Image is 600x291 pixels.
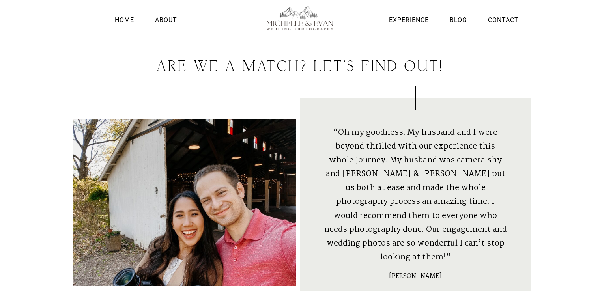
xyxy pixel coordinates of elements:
[387,15,431,25] a: Experience
[389,272,442,281] div: [PERSON_NAME]
[324,126,507,264] div: “Oh my goodness. My husband and I were beyond thrilled with our experience this whole journey. My...
[448,15,469,25] a: Blog
[486,15,521,25] a: Contact
[73,60,527,74] h1: are we a match? Let's find out!
[113,15,136,25] a: Home
[153,15,179,25] a: About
